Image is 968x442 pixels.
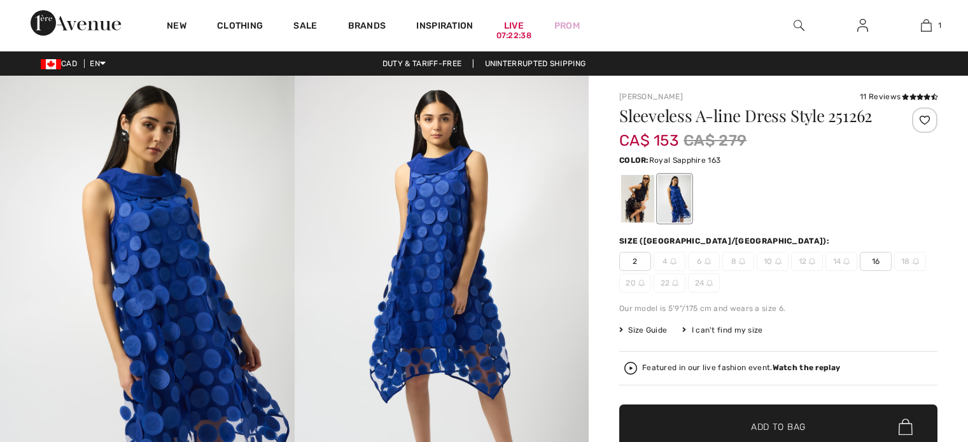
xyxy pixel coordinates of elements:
[619,273,651,293] span: 20
[348,20,386,34] a: Brands
[773,363,841,372] strong: Watch the replay
[706,280,713,286] img: ring-m.svg
[847,18,878,34] a: Sign In
[722,252,754,271] span: 8
[619,252,651,271] span: 2
[794,18,804,33] img: search the website
[860,252,892,271] span: 16
[217,20,263,34] a: Clothing
[757,252,789,271] span: 10
[688,252,720,271] span: 6
[619,92,683,101] a: [PERSON_NAME]
[619,119,678,149] span: CA$ 153
[649,156,720,165] span: Royal Sapphire 163
[658,175,691,223] div: Royal Sapphire 163
[619,303,937,314] div: Our model is 5'9"/175 cm and wears a size 6.
[293,20,317,34] a: Sale
[416,20,473,34] span: Inspiration
[791,252,823,271] span: 12
[554,19,580,32] a: Prom
[504,19,524,32] a: Live07:22:38
[682,324,762,336] div: I can't find my size
[41,59,82,68] span: CAD
[619,156,649,165] span: Color:
[619,324,667,336] span: Size Guide
[921,18,932,33] img: My Bag
[90,59,106,68] span: EN
[775,258,782,265] img: ring-m.svg
[672,280,678,286] img: ring-m.svg
[167,20,186,34] a: New
[857,18,868,33] img: My Info
[705,258,711,265] img: ring-m.svg
[860,91,937,102] div: 11 Reviews
[913,258,919,265] img: ring-m.svg
[619,107,885,124] h1: Sleeveless A-line Dress Style 251262
[739,258,745,265] img: ring-m.svg
[843,258,850,265] img: ring-m.svg
[642,364,840,372] div: Featured in our live fashion event.
[624,362,637,375] img: Watch the replay
[684,129,747,152] span: CA$ 279
[688,273,720,293] span: 24
[619,235,832,247] div: Size ([GEOGRAPHIC_DATA]/[GEOGRAPHIC_DATA]):
[41,59,61,69] img: Canadian Dollar
[654,252,685,271] span: 4
[654,273,685,293] span: 22
[638,280,645,286] img: ring-m.svg
[621,175,654,223] div: Black
[938,20,941,31] span: 1
[751,420,806,434] span: Add to Bag
[894,252,926,271] span: 18
[496,30,531,42] div: 07:22:38
[895,18,957,33] a: 1
[809,258,815,265] img: ring-m.svg
[31,10,121,36] img: 1ère Avenue
[825,252,857,271] span: 14
[899,418,913,435] img: Bag.svg
[670,258,677,265] img: ring-m.svg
